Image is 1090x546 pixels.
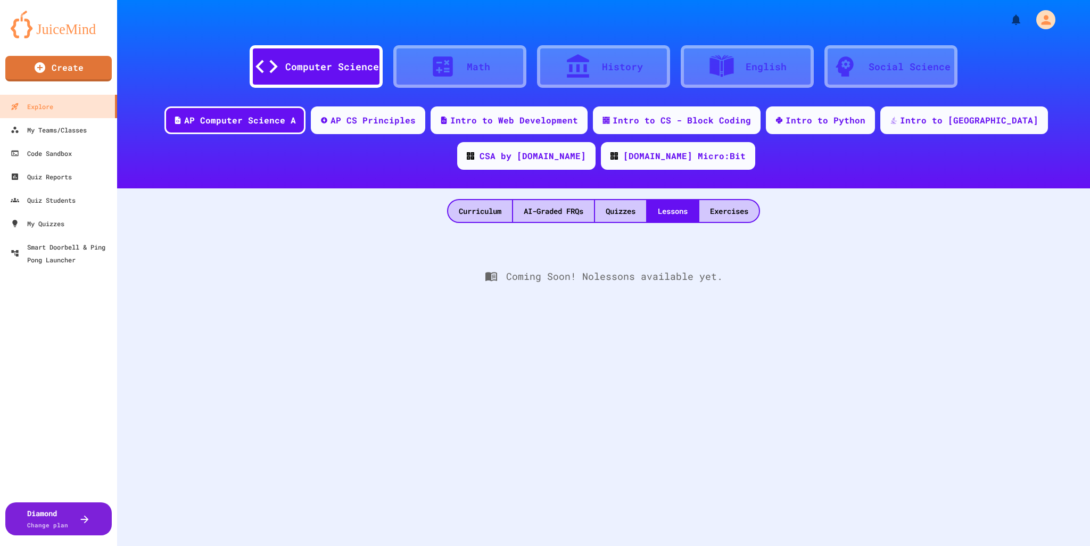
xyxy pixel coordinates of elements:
[480,150,586,162] div: CSA by [DOMAIN_NAME]
[900,114,1038,127] div: Intro to [GEOGRAPHIC_DATA]
[1045,503,1079,535] iframe: chat widget
[27,521,68,529] span: Change plan
[613,114,751,127] div: Intro to CS - Block Coding
[647,200,698,222] div: Lessons
[1025,7,1058,32] div: My Account
[331,114,416,127] div: AP CS Principles
[5,502,112,535] button: DiamondChange plan
[11,147,72,160] div: Code Sandbox
[602,60,643,74] div: History
[869,60,951,74] div: Social Science
[285,60,379,74] div: Computer Science
[513,200,594,222] div: AI-Graded FRQs
[990,11,1025,29] div: My Notifications
[11,100,53,113] div: Explore
[5,56,112,81] a: Create
[506,269,723,284] span: Coming Soon! No lesson s available yet.
[699,200,759,222] div: Exercises
[11,217,64,230] div: My Quizzes
[11,11,106,38] img: logo-orange.svg
[448,200,512,222] div: Curriculum
[786,114,865,127] div: Intro to Python
[467,152,474,160] img: CODE_logo_RGB.png
[11,123,87,136] div: My Teams/Classes
[11,170,72,183] div: Quiz Reports
[184,114,296,127] div: AP Computer Science A
[746,60,787,74] div: English
[595,200,646,222] div: Quizzes
[623,150,746,162] div: [DOMAIN_NAME] Micro:Bit
[610,152,618,160] img: CODE_logo_RGB.png
[11,194,76,206] div: Quiz Students
[450,114,578,127] div: Intro to Web Development
[27,508,68,530] div: Diamond
[467,60,490,74] div: Math
[11,241,113,266] div: Smart Doorbell & Ping Pong Launcher
[1002,457,1079,502] iframe: chat widget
